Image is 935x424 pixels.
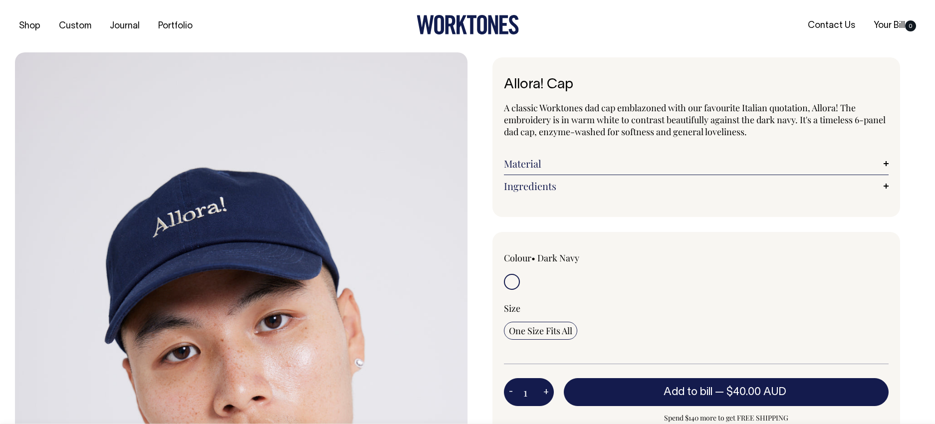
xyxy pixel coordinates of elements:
h1: Allora! Cap [504,77,889,93]
a: Portfolio [154,18,197,34]
label: Dark Navy [537,252,579,264]
span: 0 [905,20,916,31]
a: Journal [106,18,144,34]
span: • [531,252,535,264]
button: - [504,382,518,402]
span: — [715,387,789,397]
a: Ingredients [504,180,889,192]
button: + [538,382,554,402]
a: Shop [15,18,44,34]
div: Colour [504,252,658,264]
button: Add to bill —$40.00 AUD [564,378,889,406]
p: A classic Worktones dad cap emblazoned with our favourite Italian quotation, Allora! The embroide... [504,102,889,138]
span: Add to bill [664,387,712,397]
span: Spend $140 more to get FREE SHIPPING [564,412,889,424]
a: Material [504,158,889,170]
span: $40.00 AUD [726,387,786,397]
input: One Size Fits All [504,322,577,340]
div: Size [504,302,889,314]
span: One Size Fits All [509,325,572,337]
a: Contact Us [804,17,859,34]
a: Your Bill0 [870,17,920,34]
a: Custom [55,18,95,34]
